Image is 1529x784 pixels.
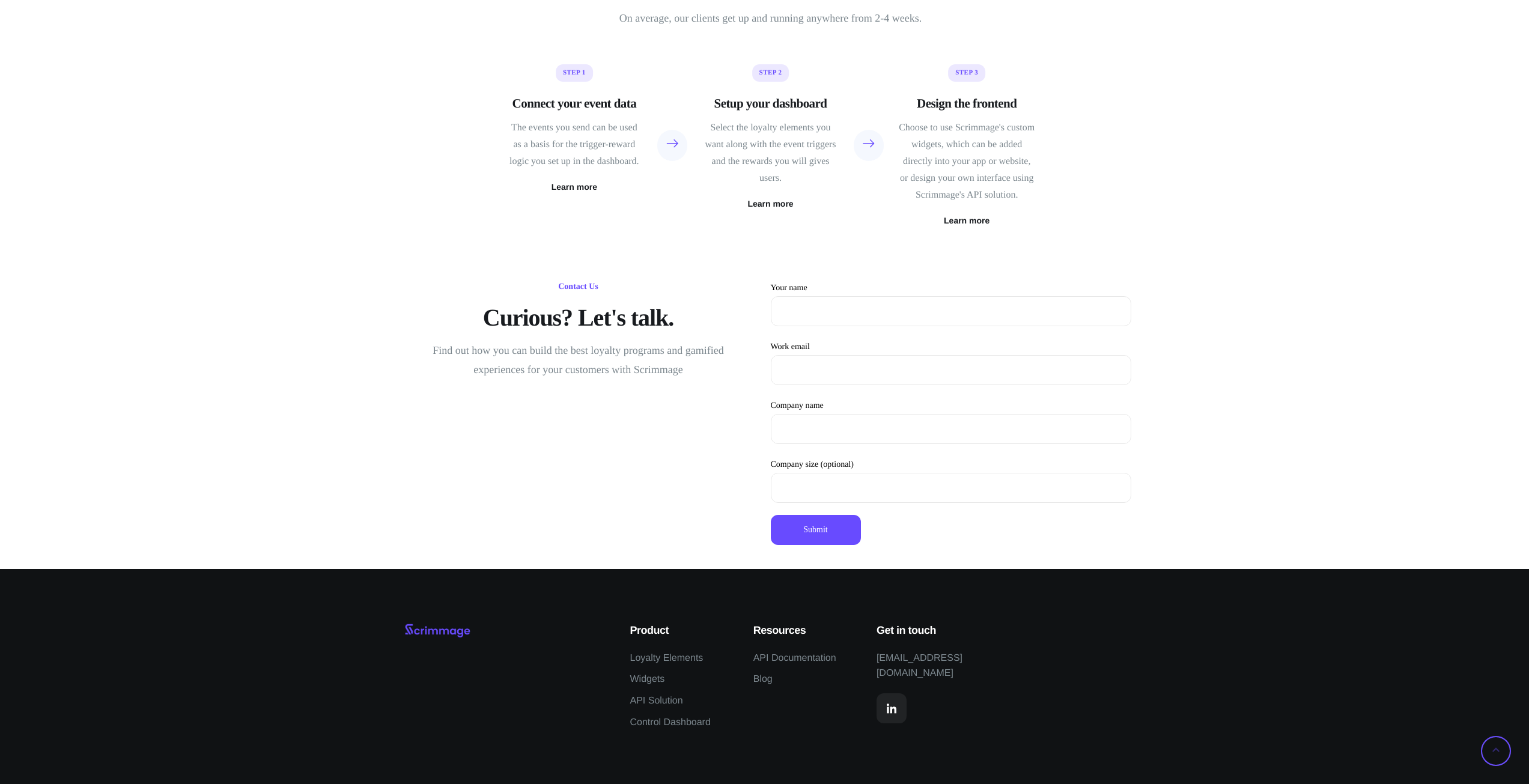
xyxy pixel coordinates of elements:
h2: Curious? Let's talk. [398,303,759,332]
input: Your name [771,296,1131,326]
h6: Contact Us [552,279,604,295]
h5: Get in touch [877,623,1026,639]
a: API Solution [630,693,683,709]
a: API Documentation [753,651,836,666]
p: The events you send can be used as a basis for the trigger-reward logic you set up in the dashboard. [506,120,643,170]
p: Select the loyalty elements you want along with the event triggers and the rewards you will gives... [702,120,839,187]
img: Scrimmage Logo [404,623,470,639]
input: Submit [771,515,861,545]
input: Company name [771,414,1131,444]
a: Control Dashboard [630,715,711,731]
label: Work email [771,342,1131,385]
a: Learn more [552,183,597,191]
p: On average, our clients get up and running anywhere from 2-4 weeks. [615,9,927,28]
a: Blog [753,672,773,687]
span: STEP 1 [556,64,593,82]
form: Contact form [771,279,1131,545]
h5: Product [630,623,735,639]
h4: Connect your event data [506,94,643,112]
h4: Setup your dashboard [702,94,839,112]
label: Company name [771,401,1131,444]
a: Learn more [944,216,989,225]
span: STEP 3 [948,64,985,82]
input: Company size (optional) [771,473,1131,503]
p: Find out how you can build the best loyalty programs and gamified experiences for your customers ... [422,341,735,379]
a: Widgets [630,672,665,687]
span: STEP 2 [752,64,789,82]
h4: Design the frontend [899,94,1035,112]
h5: Resources [753,623,859,639]
label: Your name [771,284,1131,326]
input: Work email [771,355,1131,385]
a: Learn more [747,199,793,208]
a: LinkedIn [877,693,907,723]
a: Loyalty Elements [630,651,704,666]
p: Choose to use Scrimmage's custom widgets, which can be added directly into your app or website, o... [899,120,1035,204]
label: Company size (optional) [771,460,1131,503]
a: [EMAIL_ADDRESS][DOMAIN_NAME] [877,651,1026,681]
